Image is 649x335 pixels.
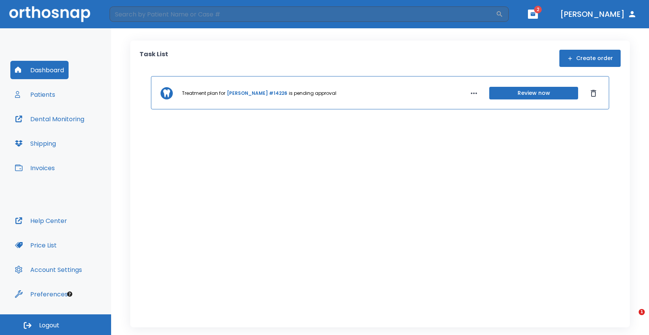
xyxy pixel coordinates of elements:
[10,260,87,279] button: Account Settings
[534,6,542,13] span: 2
[10,61,69,79] button: Dashboard
[587,87,600,99] button: Dismiss
[10,211,72,230] button: Help Center
[10,85,60,104] button: Patients
[639,309,645,315] span: 1
[10,236,61,254] button: Price List
[139,50,168,67] p: Task List
[66,291,73,298] div: Tooltip anchor
[10,110,89,128] button: Dental Monitoring
[557,7,640,21] button: [PERSON_NAME]
[227,90,287,97] a: [PERSON_NAME] #14226
[10,159,59,177] button: Invoices
[9,6,90,22] img: Orthosnap
[10,134,61,153] button: Shipping
[623,309,641,327] iframe: Intercom live chat
[559,50,621,67] button: Create order
[289,90,336,97] p: is pending approval
[39,321,59,330] span: Logout
[182,90,225,97] p: Treatment plan for
[110,7,496,22] input: Search by Patient Name or Case #
[489,87,578,99] button: Review now
[10,285,72,303] button: Preferences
